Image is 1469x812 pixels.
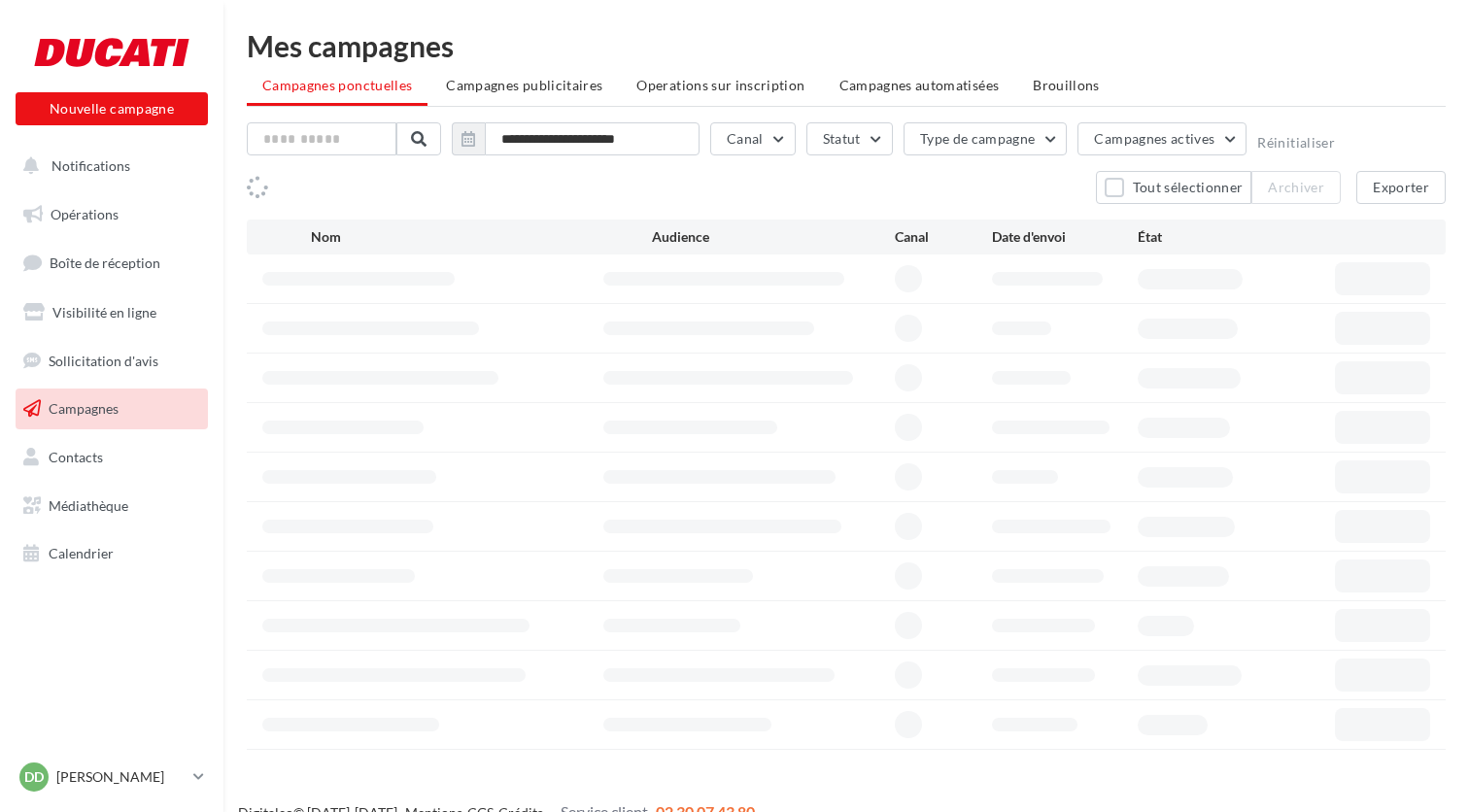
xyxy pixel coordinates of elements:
span: Médiathèque [49,497,128,514]
button: Nouvelle campagne [16,92,208,125]
button: Canal [710,122,796,155]
span: Campagnes actives [1094,130,1214,147]
button: Exporter [1356,171,1446,204]
span: Boîte de réception [50,254,160,271]
span: Campagnes publicitaires [446,77,602,93]
span: Opérations [51,206,119,222]
a: Boîte de réception [12,242,212,284]
div: État [1138,227,1283,247]
span: Operations sur inscription [636,77,804,93]
button: Campagnes actives [1077,122,1247,155]
button: Notifications [12,146,204,186]
a: Calendrier [12,533,212,574]
a: Médiathèque [12,486,212,526]
span: Campagnes [49,400,119,417]
button: Réinitialiser [1257,135,1335,151]
a: Visibilité en ligne [12,292,212,333]
a: Opérations [12,194,212,235]
span: Calendrier [49,545,114,561]
span: Notifications [51,157,130,174]
span: Visibilité en ligne [52,304,156,321]
span: Contacts [49,449,103,465]
a: DD [PERSON_NAME] [16,759,208,795]
div: Audience [652,227,895,247]
span: Brouillons [1033,77,1100,93]
span: Sollicitation d'avis [49,352,158,368]
button: Archiver [1251,171,1341,204]
span: Campagnes automatisées [839,77,1000,93]
a: Campagnes [12,389,212,429]
a: Contacts [12,437,212,478]
span: DD [24,767,44,787]
button: Type de campagne [904,122,1068,155]
div: Mes campagnes [247,31,1446,60]
div: Date d'envoi [992,227,1138,247]
div: Nom [311,227,652,247]
button: Statut [806,122,893,155]
button: Tout sélectionner [1096,171,1251,204]
a: Sollicitation d'avis [12,341,212,382]
p: [PERSON_NAME] [56,767,186,787]
div: Canal [895,227,992,247]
